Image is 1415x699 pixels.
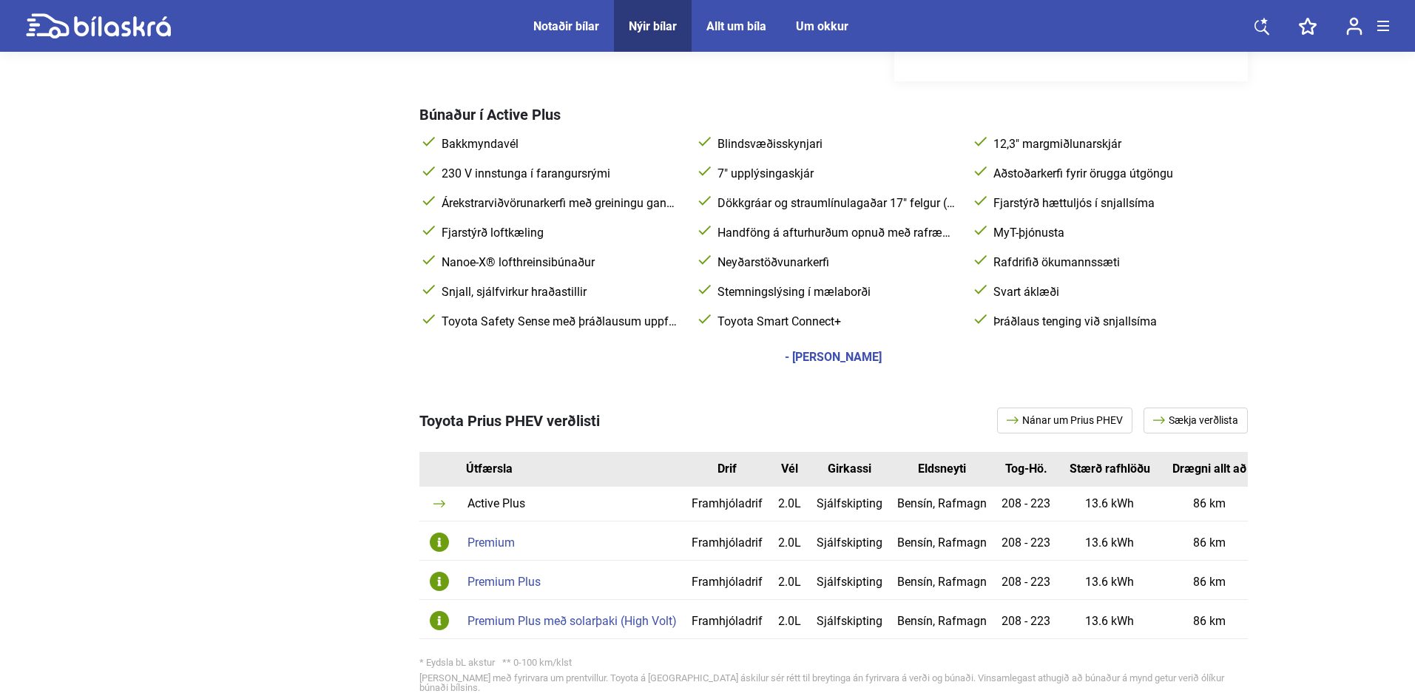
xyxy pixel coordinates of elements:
a: Nánar um Prius PHEV [997,408,1132,433]
td: 86 km [1161,521,1257,561]
div: Drægni allt að [1172,463,1246,475]
span: Neyðarstöðvunarkerfi [715,255,956,270]
div: Active Plus [467,498,677,510]
div: Drif [695,463,759,475]
span: ** 0-100 km/klst [502,657,572,668]
img: user-login.svg [1346,17,1362,36]
span: Árekstrarviðvörunarkerfi með greiningu gangandi vegfarenda og hjólreiðafólks að degi til [439,196,681,211]
div: Eldsneyti [901,463,983,475]
td: 2.0L [770,521,809,561]
td: Framhjóladrif [684,521,770,561]
td: 13.6 kWh [1058,561,1161,600]
span: Fjarstýrð loftkæling [439,226,681,240]
div: Útfærsla [466,463,684,475]
span: MyT-þjónusta [990,226,1232,240]
td: 13.6 kWh [1058,487,1161,521]
img: arrow.svg [1153,416,1169,424]
span: Fjarstýrð hættuljós í snjallsíma [990,196,1232,211]
div: * Eydsla bL akstur [419,658,1248,667]
span: Stemningslýsing í mælaborði [715,285,956,300]
td: 2.0L [770,600,809,639]
td: Sjálfskipting [809,487,890,521]
td: Bensín, Rafmagn [890,600,994,639]
div: - [PERSON_NAME] [785,351,882,363]
span: Þráðlaus tenging við snjallsíma [990,314,1232,329]
td: Framhjóladrif [684,487,770,521]
td: 86 km [1161,600,1257,639]
img: arrow.svg [1007,416,1022,424]
div: Vél [781,463,798,475]
span: Snjall, sjálfvirkur hraðastillir [439,285,681,300]
td: Bensín, Rafmagn [890,561,994,600]
td: Sjálfskipting [809,600,890,639]
td: 2.0L [770,487,809,521]
div: [PERSON_NAME] með fyrirvara um prentvillur. Toyota á [GEOGRAPHIC_DATA] áskilur sér rétt til breyt... [419,673,1248,692]
span: 12,3" margmiðlunarskjár [990,137,1232,152]
td: Bensín, Rafmagn [890,487,994,521]
td: 86 km [1161,561,1257,600]
div: Premium [467,537,677,549]
td: 208 - 223 [994,521,1058,561]
a: Sækja verðlista [1144,408,1248,433]
span: Bakkmyndavél [439,137,681,152]
span: Toyota Safety Sense með þráðlausum uppfærslum [439,314,681,329]
td: Bensín, Rafmagn [890,521,994,561]
div: Tog-Hö. [1005,463,1047,475]
div: Premium Plus [467,576,677,588]
img: info-icon.svg [430,572,449,591]
span: Nanoe-X® lofthreinsibúnaður [439,255,681,270]
span: Rafdrifið ökumannssæti [990,255,1232,270]
img: arrow.svg [433,500,445,507]
img: info-icon.svg [430,533,449,552]
td: 13.6 kWh [1058,521,1161,561]
td: 208 - 223 [994,487,1058,521]
a: Allt um bíla [706,19,766,33]
span: Svart áklæði [990,285,1232,300]
a: Notaðir bílar [533,19,599,33]
a: Um okkur [796,19,848,33]
span: Blindsvæðisskynjari [715,137,956,152]
td: Framhjóladrif [684,600,770,639]
span: 7" upplýsingaskjár [715,166,956,181]
div: Premium Plus með solarþaki (High Volt) [467,615,677,627]
td: Sjálfskipting [809,521,890,561]
div: Girkassi [820,463,879,475]
td: 208 - 223 [994,561,1058,600]
span: Dökkgráar og straumlínulagaðar 17" felgur (fimm arma) [715,196,956,211]
span: 230 V innstunga í farangursrými [439,166,681,181]
td: 2.0L [770,561,809,600]
span: Aðstoðarkerfi fyrir örugga útgöngu [990,166,1232,181]
img: info-icon.svg [430,611,449,630]
td: Framhjóladrif [684,561,770,600]
span: Búnaður í Active Plus [419,106,561,124]
td: 86 km [1161,487,1257,521]
a: Nýir bílar [629,19,677,33]
td: 13.6 kWh [1058,600,1161,639]
span: Toyota Prius PHEV verðlisti [419,412,600,430]
span: Toyota Smart Connect+ [715,314,956,329]
span: Handföng á afturhurðum opnuð með rafrænum rofa [715,226,956,240]
td: 208 - 223 [994,600,1058,639]
div: Stærð rafhlöðu [1070,463,1150,475]
th: Id [419,452,460,487]
td: Sjálfskipting [809,561,890,600]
